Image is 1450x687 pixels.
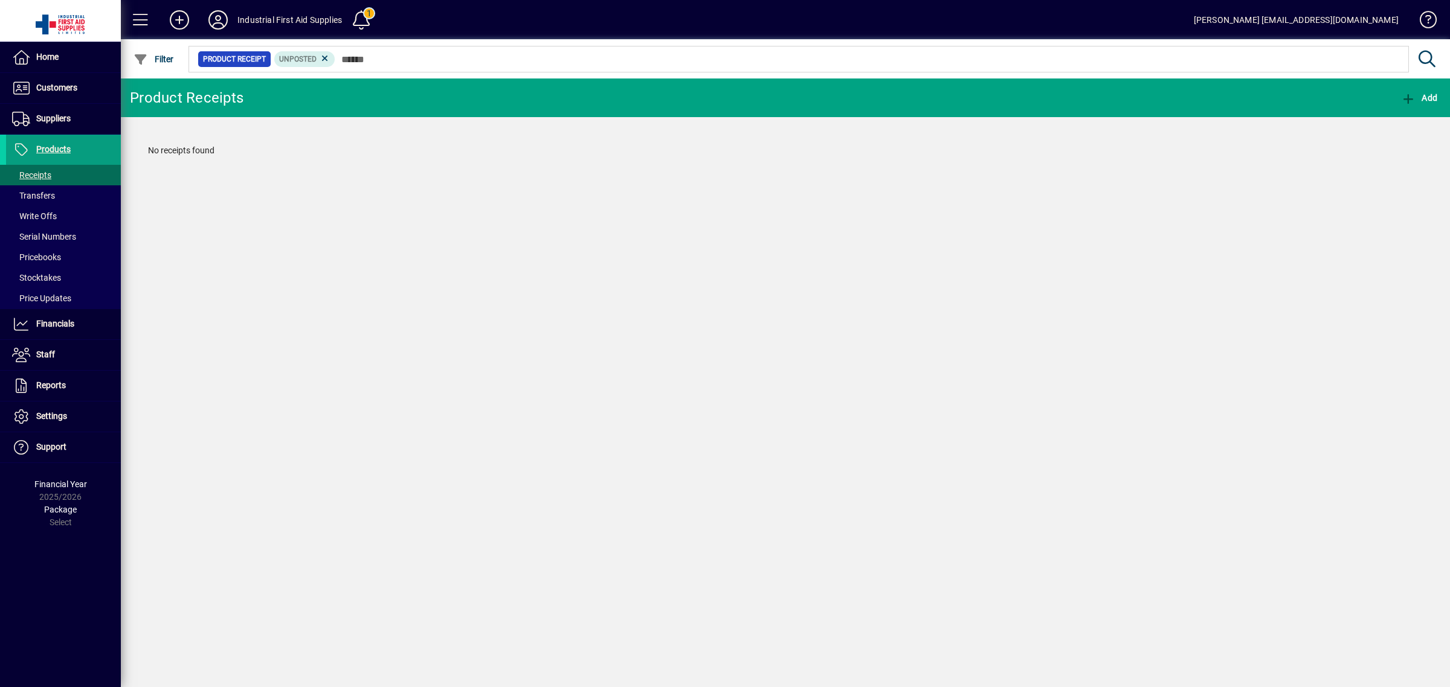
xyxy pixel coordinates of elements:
a: Support [6,432,121,462]
span: Serial Numbers [12,232,76,241]
span: Receipts [12,170,51,180]
a: Stocktakes [6,267,121,288]
a: Suppliers [6,104,121,134]
a: Staff [6,340,121,370]
div: No receipts found [136,132,1435,169]
span: Staff [36,350,55,359]
button: Add [1398,87,1440,109]
a: Financials [6,309,121,339]
button: Add [160,9,199,31]
a: Price Updates [6,288,121,308]
span: Price Updates [12,293,71,303]
a: Knowledge Base [1411,2,1435,42]
span: Pricebooks [12,252,61,262]
button: Filter [130,48,177,70]
mat-chip: Product Movement Status: Unposted [274,51,335,67]
span: Unposted [279,55,317,63]
span: Write Offs [12,211,57,221]
span: Product Receipt [203,53,266,65]
a: Receipts [6,165,121,185]
span: Products [36,144,71,154]
a: Write Offs [6,206,121,226]
span: Package [44,505,77,514]
span: Support [36,442,66,452]
a: Serial Numbers [6,226,121,247]
button: Profile [199,9,237,31]
a: Customers [6,73,121,103]
span: Settings [36,411,67,421]
a: Reports [6,371,121,401]
div: [PERSON_NAME] [EMAIL_ADDRESS][DOMAIN_NAME] [1194,10,1399,30]
a: Pricebooks [6,247,121,267]
span: Filter [134,54,174,64]
a: Transfers [6,185,121,206]
span: Stocktakes [12,273,61,283]
span: Reports [36,380,66,390]
span: Transfers [12,191,55,200]
a: Home [6,42,121,72]
a: Settings [6,401,121,432]
span: Home [36,52,59,62]
span: Financials [36,319,74,328]
div: Industrial First Aid Supplies [237,10,342,30]
span: Financial Year [34,479,87,489]
span: Customers [36,83,77,92]
span: Suppliers [36,113,71,123]
div: Product Receipts [130,88,243,107]
span: Add [1401,93,1437,103]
